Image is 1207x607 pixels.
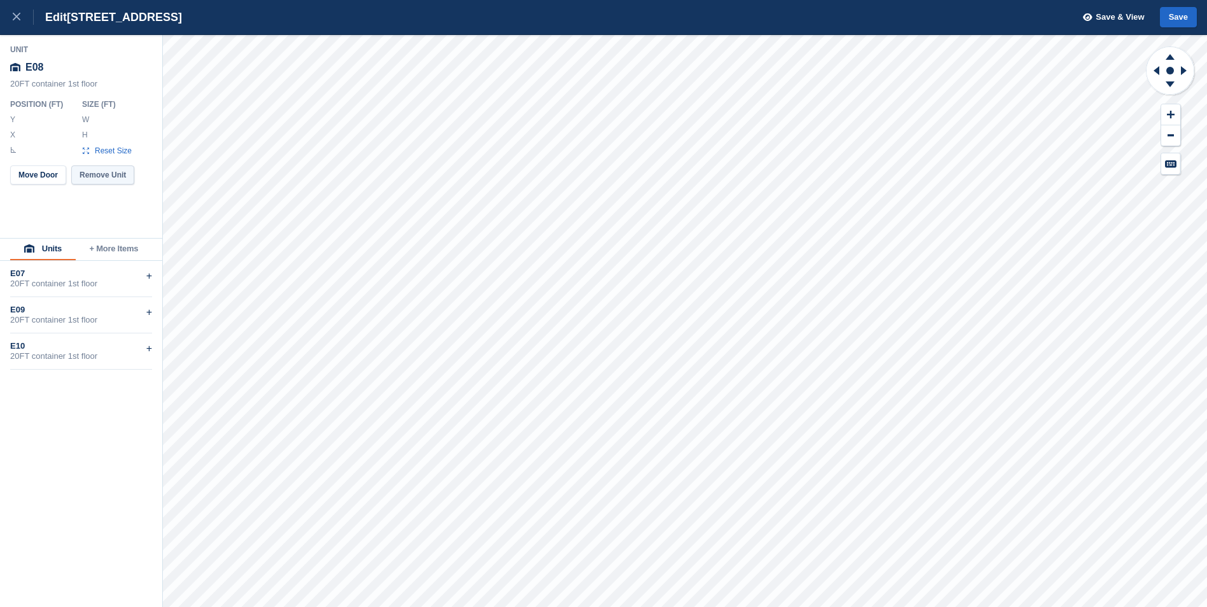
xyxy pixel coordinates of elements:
div: + [146,305,152,320]
label: W [82,115,88,125]
div: 20FT container 1st floor [10,315,152,325]
div: E1020FT container 1st floor+ [10,333,152,370]
span: Reset Size [94,145,132,157]
div: Edit [STREET_ADDRESS] [34,10,182,25]
div: Size ( FT ) [82,99,138,109]
button: Units [10,239,76,260]
label: Y [10,115,17,125]
div: + [146,341,152,356]
div: 20FT container 1st floor [10,279,152,289]
button: Zoom Out [1161,125,1180,146]
button: Save [1160,7,1197,28]
div: 20FT container 1st floor [10,351,152,361]
div: E10 [10,341,152,351]
button: + More Items [76,239,152,260]
div: E07 [10,269,152,279]
img: angle-icn.0ed2eb85.svg [11,147,16,153]
span: Save & View [1096,11,1144,24]
button: Save & View [1076,7,1145,28]
div: Unit [10,45,153,55]
div: E09 [10,305,152,315]
button: Zoom In [1161,104,1180,125]
div: Position ( FT ) [10,99,72,109]
button: Move Door [10,165,66,185]
button: Remove Unit [71,165,134,185]
label: X [10,130,17,140]
div: E0720FT container 1st floor+ [10,261,152,297]
div: E08 [10,56,153,79]
label: H [82,130,88,140]
div: 20FT container 1st floor [10,79,153,95]
button: Keyboard Shortcuts [1161,153,1180,174]
div: E0920FT container 1st floor+ [10,297,152,333]
div: + [146,269,152,284]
